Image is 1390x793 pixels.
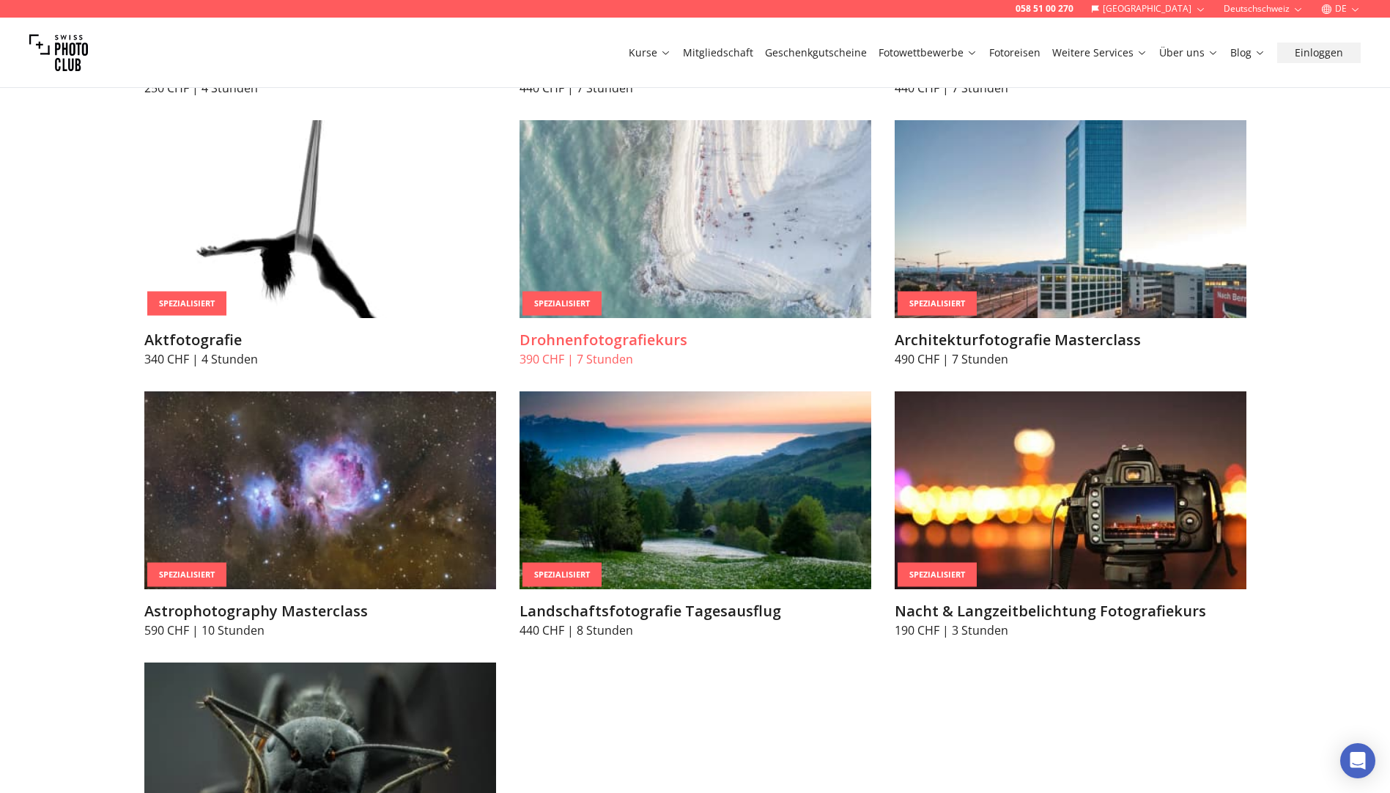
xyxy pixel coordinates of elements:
p: 440 CHF | 8 Stunden [520,622,871,639]
button: Blog [1224,43,1271,63]
a: Fotoreisen [989,45,1040,60]
button: Einloggen [1277,43,1361,63]
div: Spezialisiert [147,563,226,587]
h3: Architekturfotografie Masterclass [895,330,1246,350]
a: DrohnenfotografiekursSpezialisiertDrohnenfotografiekurs390 CHF | 7 Stunden [520,120,871,368]
div: Spezialisiert [898,292,977,316]
a: AktfotografieSpezialisiertAktfotografie340 CHF | 4 Stunden [144,120,496,368]
div: Spezialisiert [522,563,602,587]
button: Über uns [1153,43,1224,63]
p: 440 CHF | 7 Stunden [895,79,1246,97]
img: Architekturfotografie Masterclass [895,120,1246,318]
img: Landschaftsfotografie Tagesausflug [520,391,871,589]
button: Geschenkgutscheine [759,43,873,63]
a: Kurse [629,45,671,60]
img: Drohnenfotografiekurs [520,120,871,318]
h3: Nacht & Langzeitbelichtung Fotografiekurs [895,601,1246,622]
a: Mitgliedschaft [683,45,753,60]
div: Open Intercom Messenger [1340,743,1375,778]
a: 058 51 00 270 [1016,3,1073,15]
div: Spezialisiert [522,292,602,316]
p: 590 CHF | 10 Stunden [144,622,496,639]
img: Swiss photo club [29,23,88,82]
div: Spezialisiert [898,563,977,587]
p: 250 CHF | 4 Stunden [144,79,496,97]
p: 390 CHF | 7 Stunden [520,350,871,368]
img: Astrophotography Masterclass [144,391,496,589]
h3: Aktfotografie [144,330,496,350]
a: Geschenkgutscheine [765,45,867,60]
div: Spezialisiert [147,292,226,316]
a: Weitere Services [1052,45,1147,60]
a: Astrophotography MasterclassSpezialisiertAstrophotography Masterclass590 CHF | 10 Stunden [144,391,496,639]
button: Mitgliedschaft [677,43,759,63]
p: 440 CHF | 7 Stunden [520,79,871,97]
a: Blog [1230,45,1265,60]
a: Landschaftsfotografie TagesausflugSpezialisiertLandschaftsfotografie Tagesausflug440 CHF | 8 Stunden [520,391,871,639]
img: Nacht & Langzeitbelichtung Fotografiekurs [895,391,1246,589]
button: Weitere Services [1046,43,1153,63]
p: 490 CHF | 7 Stunden [895,350,1246,368]
h3: Drohnenfotografiekurs [520,330,871,350]
a: Fotowettbewerbe [879,45,977,60]
p: 190 CHF | 3 Stunden [895,622,1246,639]
a: Nacht & Langzeitbelichtung FotografiekursSpezialisiertNacht & Langzeitbelichtung Fotografiekurs19... [895,391,1246,639]
p: 340 CHF | 4 Stunden [144,350,496,368]
button: Fotoreisen [983,43,1046,63]
h3: Landschaftsfotografie Tagesausflug [520,601,871,622]
a: Architekturfotografie MasterclassSpezialisiertArchitekturfotografie Masterclass490 CHF | 7 Stunden [895,120,1246,368]
img: Aktfotografie [144,120,496,318]
button: Kurse [623,43,677,63]
h3: Astrophotography Masterclass [144,601,496,622]
button: Fotowettbewerbe [873,43,983,63]
a: Über uns [1159,45,1219,60]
